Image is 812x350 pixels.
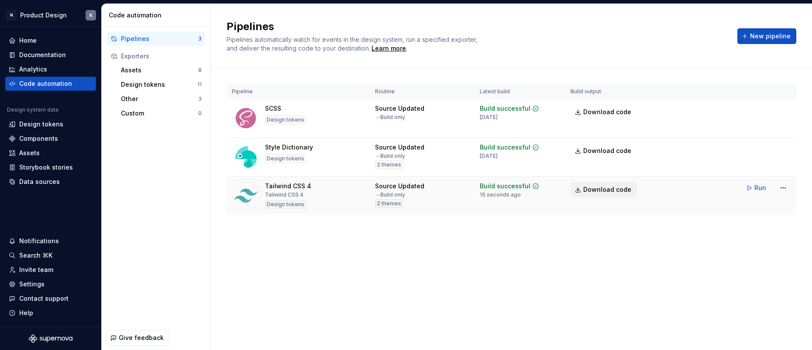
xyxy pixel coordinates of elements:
[109,11,207,20] div: Code automation
[117,78,205,92] button: Design tokens11
[121,34,198,43] div: Pipelines
[19,265,53,274] div: Invite team
[19,294,69,303] div: Contact support
[19,134,58,143] div: Components
[5,277,96,291] a: Settings
[375,104,424,113] div: Source Updated
[375,143,424,152] div: Source Updated
[742,180,772,196] button: Run
[5,146,96,160] a: Assets
[375,191,405,198] div: → Build only
[121,109,198,118] div: Custom
[117,92,205,106] button: Other3
[265,200,306,209] div: Design tokens
[265,116,306,124] div: Design tokens
[5,34,96,48] a: Home
[29,334,72,343] svg: Supernova Logo
[119,333,164,342] span: Give feedback
[5,77,96,91] a: Code automation
[19,163,73,172] div: Storybook stories
[583,108,631,116] span: Download code
[19,251,52,260] div: Search ⌘K
[480,153,498,160] div: [DATE]
[375,182,424,190] div: Source Updated
[565,85,642,99] th: Build output
[5,62,96,76] a: Analytics
[5,132,96,146] a: Components
[5,175,96,189] a: Data sources
[5,48,96,62] a: Documentation
[265,154,306,163] div: Design tokens
[227,20,727,34] h2: Pipelines
[5,160,96,174] a: Storybook stories
[117,106,205,120] button: Custom0
[198,110,202,117] div: 0
[198,67,202,74] div: 8
[227,36,479,52] span: Pipelines automatically watch for events in the design system, run a specified exporter, and deli...
[19,51,66,59] div: Documentation
[370,85,475,99] th: Routine
[737,28,796,44] button: New pipeline
[5,292,96,306] button: Contact support
[480,191,521,198] div: 15 seconds ago
[121,95,198,103] div: Other
[5,117,96,131] a: Design tokens
[19,79,72,88] div: Code automation
[117,63,205,77] button: Assets8
[2,6,100,24] button: NProduct DesignK
[571,182,637,197] a: Download code
[480,104,530,113] div: Build successful
[265,182,311,190] div: Tailwind CSS 4
[377,161,401,168] span: 2 themes
[377,200,401,207] span: 2 themes
[19,177,60,186] div: Data sources
[375,114,405,121] div: → Build only
[475,85,565,99] th: Latest build
[198,35,202,42] div: 3
[19,36,37,45] div: Home
[265,104,281,113] div: SCSS
[5,306,96,320] button: Help
[121,80,197,89] div: Design tokens
[583,146,631,155] span: Download code
[106,330,169,346] button: Give feedback
[5,248,96,262] button: Search ⌘K
[19,309,33,317] div: Help
[107,32,205,46] button: Pipelines3
[754,183,766,192] span: Run
[265,143,313,152] div: Style Dictionary
[375,153,405,160] div: → Build only
[121,52,202,61] div: Exporters
[480,182,530,190] div: Build successful
[372,44,406,53] a: Learn more
[571,104,637,120] a: Download code
[583,185,631,194] span: Download code
[480,143,530,152] div: Build successful
[20,11,67,20] div: Product Design
[227,85,370,99] th: Pipeline
[19,120,63,129] div: Design tokens
[19,280,45,289] div: Settings
[121,66,198,75] div: Assets
[750,32,791,41] span: New pipeline
[198,95,202,102] div: 3
[19,65,47,74] div: Analytics
[19,149,40,157] div: Assets
[6,10,17,20] div: N
[197,81,202,88] div: 11
[265,191,303,198] div: Tailwind CSS 4
[370,45,407,52] span: .
[5,234,96,248] button: Notifications
[571,143,637,159] a: Download code
[7,106,58,113] div: Design system data
[480,114,498,121] div: [DATE]
[89,12,93,19] div: K
[5,263,96,277] a: Invite team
